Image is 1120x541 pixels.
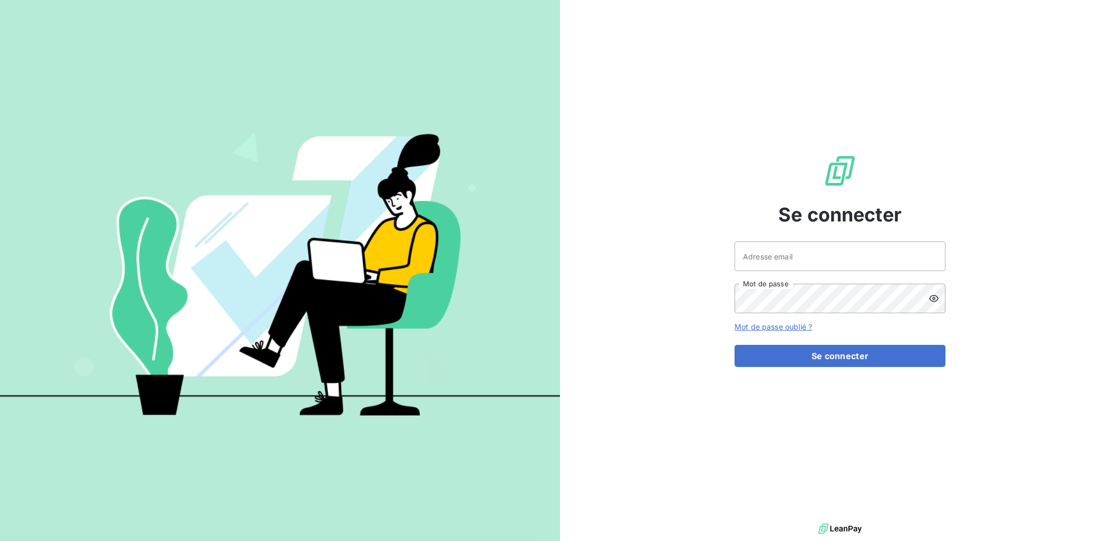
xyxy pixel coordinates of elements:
[778,200,902,229] span: Se connecter
[735,241,945,271] input: placeholder
[818,521,862,537] img: logo
[823,154,857,188] img: Logo LeanPay
[735,345,945,367] button: Se connecter
[735,322,812,331] a: Mot de passe oublié ?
